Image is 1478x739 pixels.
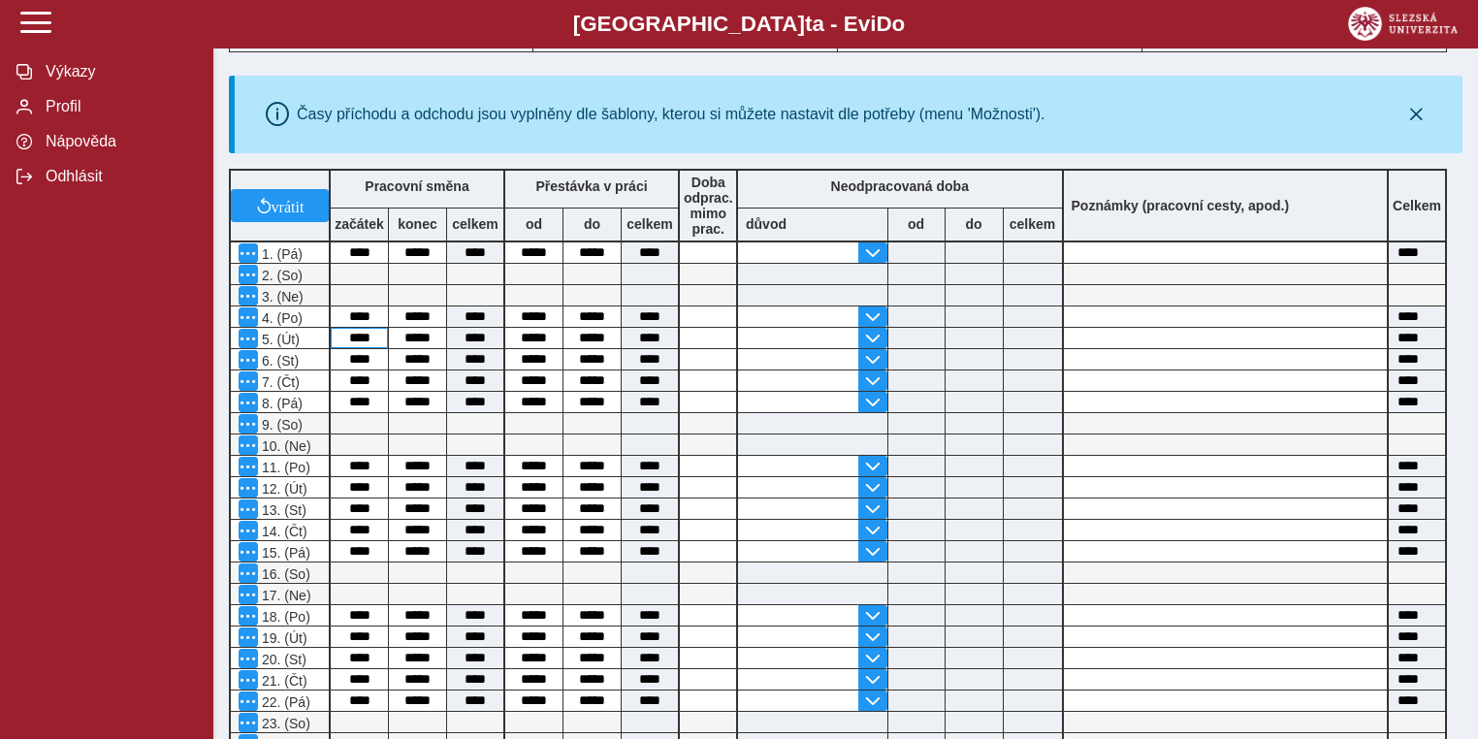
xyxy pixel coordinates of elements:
[258,609,310,625] span: 18. (Po)
[258,694,310,710] span: 22. (Pá)
[258,268,303,283] span: 2. (So)
[239,414,258,434] button: Menu
[239,265,258,284] button: Menu
[831,178,969,194] b: Neodpracovaná doba
[535,178,647,194] b: Přestávka v práci
[239,457,258,476] button: Menu
[258,652,306,667] span: 20. (St)
[622,216,678,232] b: celkem
[505,216,562,232] b: od
[40,133,197,150] span: Nápověda
[239,286,258,305] button: Menu
[258,545,310,561] span: 15. (Pá)
[389,216,446,232] b: konec
[805,12,812,36] span: t
[258,716,310,731] span: 23. (So)
[258,630,307,646] span: 19. (Út)
[258,289,304,305] span: 3. (Ne)
[258,502,306,518] span: 13. (St)
[40,168,197,185] span: Odhlásit
[258,417,303,433] span: 9. (So)
[258,396,303,411] span: 8. (Pá)
[1348,7,1458,41] img: logo_web_su.png
[258,566,310,582] span: 16. (So)
[239,329,258,348] button: Menu
[239,542,258,562] button: Menu
[297,106,1045,123] div: Časy příchodu a odchodu jsou vyplněny dle šablony, kterou si můžete nastavit dle potřeby (menu 'M...
[258,524,307,539] span: 14. (Čt)
[239,670,258,690] button: Menu
[239,521,258,540] button: Menu
[239,350,258,369] button: Menu
[239,478,258,498] button: Menu
[239,606,258,626] button: Menu
[892,12,906,36] span: o
[258,353,299,369] span: 6. (St)
[239,435,258,455] button: Menu
[239,371,258,391] button: Menu
[563,216,621,232] b: do
[239,627,258,647] button: Menu
[239,393,258,412] button: Menu
[1064,198,1298,213] b: Poznámky (pracovní cesty, apod.)
[258,481,307,497] span: 12. (Út)
[239,563,258,583] button: Menu
[1004,216,1062,232] b: celkem
[231,189,329,222] button: vrátit
[258,673,307,689] span: 21. (Čt)
[258,588,311,603] span: 17. (Ne)
[40,98,197,115] span: Profil
[258,438,311,454] span: 10. (Ne)
[258,332,300,347] span: 5. (Út)
[239,243,258,263] button: Menu
[272,198,305,213] span: vrátit
[258,460,310,475] span: 11. (Po)
[239,499,258,519] button: Menu
[239,691,258,711] button: Menu
[258,246,303,262] span: 1. (Pá)
[239,713,258,732] button: Menu
[331,216,388,232] b: začátek
[58,12,1420,37] b: [GEOGRAPHIC_DATA] a - Evi
[888,216,945,232] b: od
[258,374,300,390] span: 7. (Čt)
[40,63,197,80] span: Výkazy
[876,12,891,36] span: D
[1393,198,1441,213] b: Celkem
[684,175,733,237] b: Doba odprac. mimo prac.
[239,307,258,327] button: Menu
[746,216,787,232] b: důvod
[258,310,303,326] span: 4. (Po)
[239,585,258,604] button: Menu
[447,216,503,232] b: celkem
[239,649,258,668] button: Menu
[946,216,1003,232] b: do
[365,178,468,194] b: Pracovní směna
